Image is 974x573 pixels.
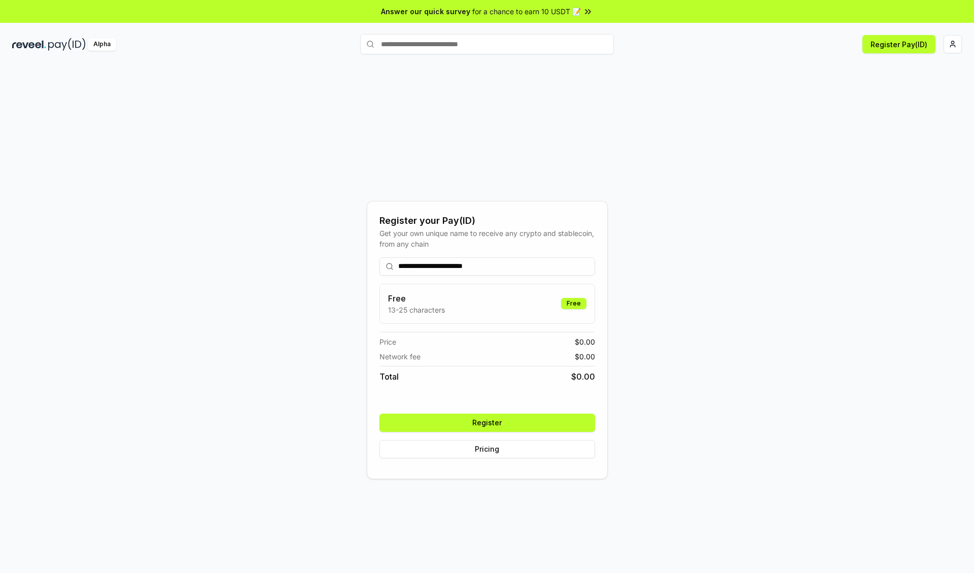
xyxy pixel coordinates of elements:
[472,6,581,17] span: for a chance to earn 10 USDT 📝
[379,214,595,228] div: Register your Pay(ID)
[388,292,445,305] h3: Free
[379,351,421,362] span: Network fee
[381,6,470,17] span: Answer our quick survey
[379,370,399,383] span: Total
[571,370,595,383] span: $ 0.00
[575,336,595,347] span: $ 0.00
[575,351,595,362] span: $ 0.00
[561,298,586,309] div: Free
[379,440,595,458] button: Pricing
[862,35,935,53] button: Register Pay(ID)
[88,38,116,51] div: Alpha
[379,336,396,347] span: Price
[379,228,595,249] div: Get your own unique name to receive any crypto and stablecoin, from any chain
[48,38,86,51] img: pay_id
[12,38,46,51] img: reveel_dark
[388,305,445,315] p: 13-25 characters
[379,414,595,432] button: Register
